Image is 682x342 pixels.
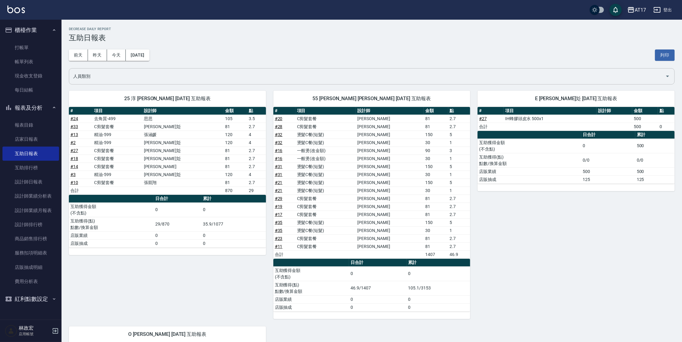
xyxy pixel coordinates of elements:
[424,250,448,258] td: 1407
[295,179,356,187] td: 燙髮C餐(短髮)
[424,147,448,155] td: 90
[69,217,154,231] td: 互助獲得(點) 點數/換算金額
[281,96,463,102] span: 55 [PERSON_NAME] [PERSON_NAME] [DATE] 互助報表
[247,139,266,147] td: 4
[424,218,448,226] td: 150
[448,210,470,218] td: 2.7
[201,231,266,239] td: 0
[142,115,224,123] td: 思思
[295,202,356,210] td: C剪髮套餐
[224,179,247,187] td: 81
[424,210,448,218] td: 81
[70,116,78,121] a: #24
[275,244,283,249] a: #11
[356,131,424,139] td: [PERSON_NAME]
[201,239,266,247] td: 0
[349,281,406,295] td: 46.9/1407
[142,155,224,163] td: [PERSON_NAME]彣
[224,187,247,195] td: 870
[478,175,581,183] td: 店販抽成
[275,116,283,121] a: #20
[349,295,406,303] td: 0
[504,115,597,123] td: IH蜂膠頭皮水 500x1
[275,204,283,209] a: #19
[356,202,424,210] td: [PERSON_NAME]
[2,232,59,246] a: 商品銷售排行榜
[154,217,201,231] td: 29/870
[275,140,283,145] a: #32
[295,123,356,131] td: C剪髮套餐
[273,266,349,281] td: 互助獲得金額 (不含點)
[273,295,349,303] td: 店販業績
[356,171,424,179] td: [PERSON_NAME]
[76,96,259,102] span: 25 淳 [PERSON_NAME] [DATE] 互助報表
[424,131,448,139] td: 150
[478,107,675,131] table: a dense table
[635,6,646,14] div: AT17
[2,55,59,69] a: 帳單列表
[597,107,632,115] th: 設計師
[93,179,142,187] td: C剪髮套餐
[247,131,266,139] td: 4
[356,179,424,187] td: [PERSON_NAME]
[424,171,448,179] td: 30
[142,147,224,155] td: [PERSON_NAME]彣
[356,139,424,147] td: [PERSON_NAME]
[349,259,406,267] th: 日合計
[154,202,201,217] td: 0
[2,161,59,175] a: 互助排行榜
[70,132,78,137] a: #13
[2,132,59,146] a: 店家日報表
[224,123,247,131] td: 81
[93,131,142,139] td: 精油-599
[658,107,675,115] th: 點
[70,180,78,185] a: #10
[448,139,470,147] td: 1
[5,325,17,337] img: Person
[247,171,266,179] td: 4
[356,226,424,234] td: [PERSON_NAME]
[295,107,356,115] th: 項目
[76,331,259,337] span: O [PERSON_NAME] [DATE] 互助報表
[349,303,406,311] td: 0
[448,115,470,123] td: 2.7
[201,217,266,231] td: 35.9/1077
[424,187,448,195] td: 30
[19,325,50,331] h5: 林政宏
[295,131,356,139] td: 燙髮C餐(短髮)
[632,115,658,123] td: 500
[69,195,266,248] table: a dense table
[635,153,675,167] td: 0/0
[69,27,675,31] h2: Decrease Daily Report
[504,107,597,115] th: 項目
[2,175,59,189] a: 設計師日報表
[478,139,581,153] td: 互助獲得金額 (不含點)
[142,139,224,147] td: [PERSON_NAME]彣
[625,4,648,16] button: AT17
[275,212,283,217] a: #17
[448,218,470,226] td: 5
[407,266,470,281] td: 0
[142,179,224,187] td: 張凱翔
[247,163,266,171] td: 2.7
[407,259,470,267] th: 累計
[424,155,448,163] td: 30
[93,163,142,171] td: C剪髮套餐
[70,148,78,153] a: #27
[295,187,356,195] td: 燙髮C餐(短髮)
[424,123,448,131] td: 81
[485,96,667,102] span: E [PERSON_NAME]彣 [DATE] 互助報表
[142,163,224,171] td: [PERSON_NAME]
[635,167,675,175] td: 500
[295,195,356,202] td: C剪髮套餐
[142,131,224,139] td: 張涵媛
[69,49,88,61] button: 前天
[247,179,266,187] td: 2.7
[93,171,142,179] td: 精油-599
[581,167,635,175] td: 500
[154,195,201,203] th: 日合計
[581,131,635,139] th: 日合計
[448,179,470,187] td: 5
[632,107,658,115] th: 金額
[201,195,266,203] th: 累計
